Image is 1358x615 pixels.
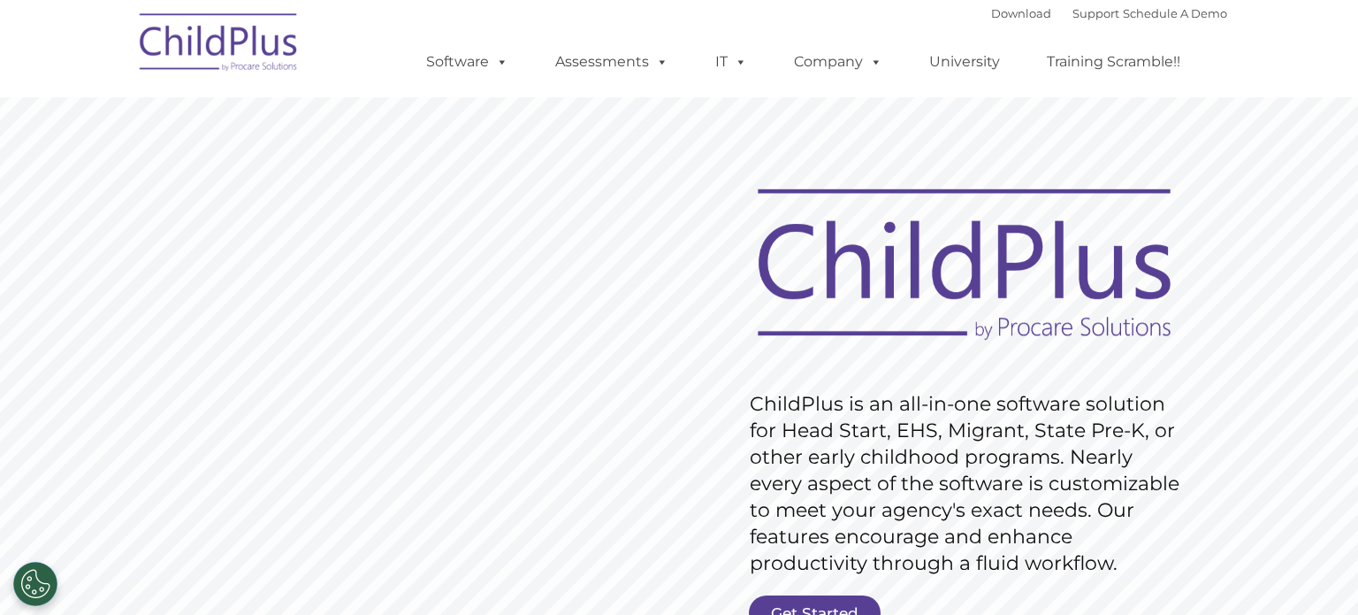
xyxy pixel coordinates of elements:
[750,391,1188,577] rs-layer: ChildPlus is an all-in-one software solution for Head Start, EHS, Migrant, State Pre-K, or other ...
[1029,44,1198,80] a: Training Scramble!!
[538,44,686,80] a: Assessments
[991,6,1227,20] font: |
[131,1,308,89] img: ChildPlus by Procare Solutions
[13,562,57,606] button: Cookies Settings
[776,44,900,80] a: Company
[408,44,526,80] a: Software
[698,44,765,80] a: IT
[1123,6,1227,20] a: Schedule A Demo
[1072,6,1119,20] a: Support
[991,6,1051,20] a: Download
[912,44,1018,80] a: University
